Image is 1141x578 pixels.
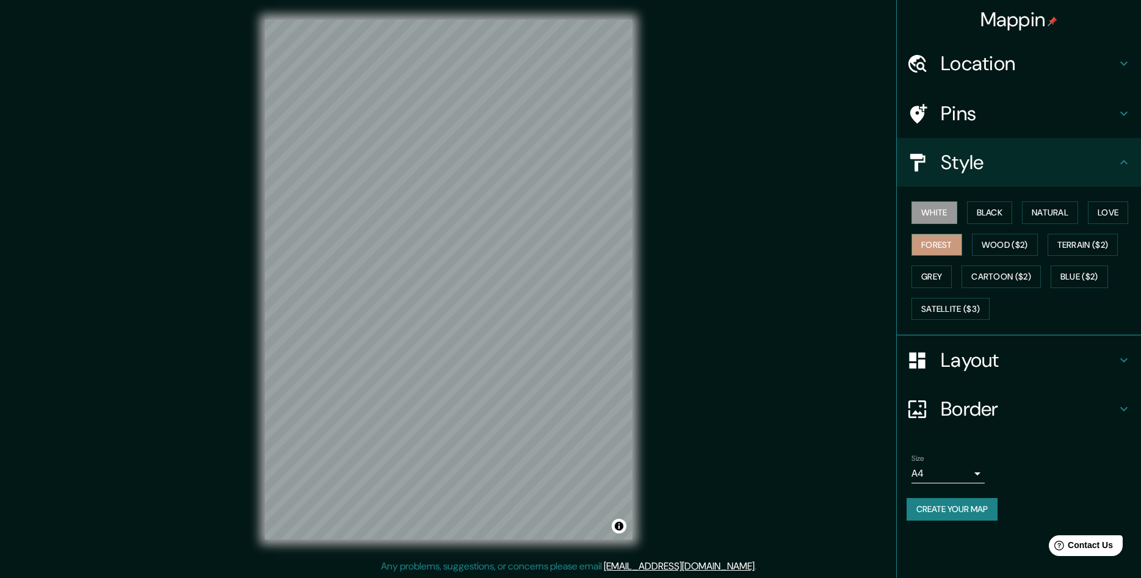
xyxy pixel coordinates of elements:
[1048,16,1057,26] img: pin-icon.png
[911,453,924,464] label: Size
[265,20,632,540] canvas: Map
[758,559,761,574] div: .
[980,7,1058,32] h4: Mappin
[381,559,756,574] p: Any problems, suggestions, or concerns please email .
[972,234,1038,256] button: Wood ($2)
[962,266,1041,288] button: Cartoon ($2)
[911,298,990,320] button: Satellite ($3)
[1051,266,1108,288] button: Blue ($2)
[897,89,1141,138] div: Pins
[756,559,758,574] div: .
[1088,201,1128,224] button: Love
[612,519,626,533] button: Toggle attribution
[897,39,1141,88] div: Location
[897,336,1141,385] div: Layout
[907,498,998,521] button: Create your map
[1032,530,1128,565] iframe: Help widget launcher
[941,150,1117,175] h4: Style
[897,138,1141,187] div: Style
[1022,201,1078,224] button: Natural
[911,201,957,224] button: White
[897,385,1141,433] div: Border
[941,348,1117,372] h4: Layout
[967,201,1013,224] button: Black
[941,101,1117,126] h4: Pins
[941,397,1117,421] h4: Border
[604,560,755,573] a: [EMAIL_ADDRESS][DOMAIN_NAME]
[911,234,962,256] button: Forest
[911,266,952,288] button: Grey
[1048,234,1118,256] button: Terrain ($2)
[941,51,1117,76] h4: Location
[911,464,985,483] div: A4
